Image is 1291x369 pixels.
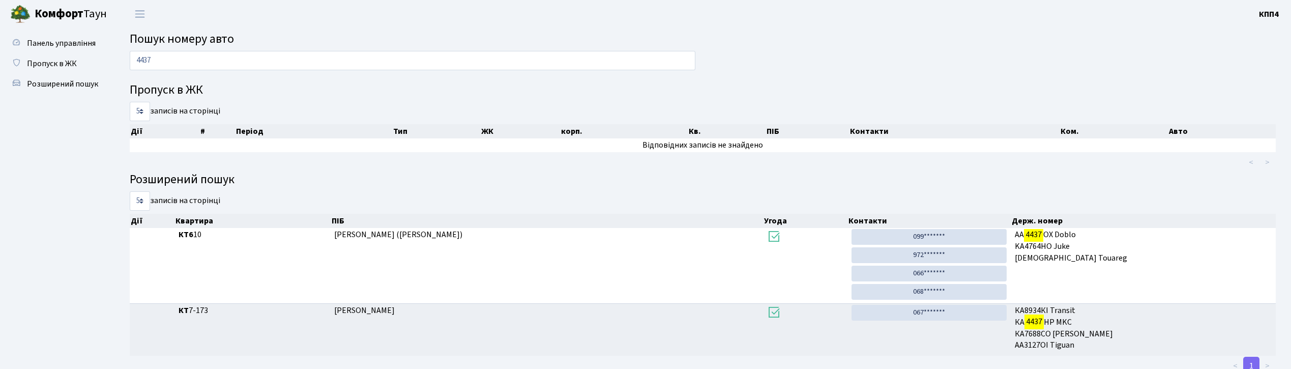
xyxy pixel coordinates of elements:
th: Ком. [1060,124,1168,138]
label: записів на сторінці [130,102,220,121]
a: Пропуск в ЖК [5,53,107,74]
th: Авто [1168,124,1276,138]
th: Контакти [847,214,1011,228]
span: [PERSON_NAME] [334,305,395,316]
img: logo.png [10,4,31,24]
th: ПІБ [766,124,849,138]
h4: Пропуск в ЖК [130,83,1276,98]
th: Тип [392,124,480,138]
a: КПП4 [1259,8,1279,20]
span: Пошук номеру авто [130,30,234,48]
input: Пошук [130,51,695,70]
span: 7-173 [179,305,326,317]
th: ЖК [480,124,560,138]
th: Період [235,124,392,138]
th: ПІБ [331,214,764,228]
b: КТ6 [179,229,193,240]
span: АА ОХ Doblo KA4764HO Juke [DEMOGRAPHIC_DATA] Touareg [1015,229,1272,264]
span: Таун [35,6,107,23]
th: # [199,124,235,138]
span: 10 [179,229,326,241]
th: Дії [130,214,174,228]
th: Дії [130,124,199,138]
span: Розширений пошук [27,78,98,90]
mark: 4437 [1024,315,1044,329]
b: Комфорт [35,6,83,22]
b: КТ [179,305,189,316]
a: Панель управління [5,33,107,53]
label: записів на сторінці [130,191,220,211]
button: Переключити навігацію [127,6,153,22]
span: Панель управління [27,38,96,49]
mark: 4437 [1024,228,1043,242]
h4: Розширений пошук [130,173,1276,187]
th: Квартира [174,214,330,228]
th: Кв. [688,124,766,138]
b: КПП4 [1259,9,1279,20]
th: Контакти [849,124,1060,138]
span: КА8934КІ Transit КА НР MKC КА7688СО [PERSON_NAME] АА3127ОІ Tiguan [1015,305,1272,351]
th: Угода [763,214,847,228]
span: [PERSON_NAME] ([PERSON_NAME]) [334,229,462,240]
th: корп. [560,124,688,138]
span: Пропуск в ЖК [27,58,77,69]
td: Відповідних записів не знайдено [130,138,1276,152]
a: Розширений пошук [5,74,107,94]
th: Держ. номер [1011,214,1276,228]
select: записів на сторінці [130,102,150,121]
select: записів на сторінці [130,191,150,211]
